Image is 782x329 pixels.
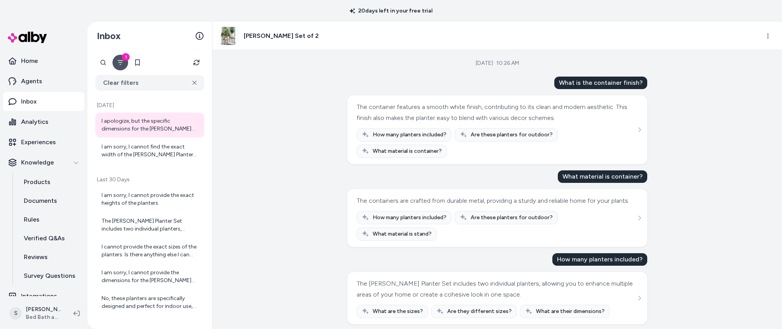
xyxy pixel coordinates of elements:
[244,31,319,41] h3: [PERSON_NAME] Set of 2
[95,290,204,315] a: No, these planters are specifically designed and perfect for indoor use, helping you elevate the ...
[21,291,57,301] p: Integrations
[24,234,65,243] p: Verified Q&As
[3,92,84,111] a: Inbox
[95,264,204,289] a: I am sorry, I cannot provide the dimensions for the [PERSON_NAME] Planter Set of 2. Is there anyt...
[16,266,84,285] a: Survey Questions
[3,52,84,70] a: Home
[16,173,84,191] a: Products
[24,215,39,224] p: Rules
[16,248,84,266] a: Reviews
[26,313,61,321] span: Bed Bath and Beyond
[373,147,442,155] span: What material is container?
[102,117,200,133] div: I apologize, but the specific dimensions for the [PERSON_NAME] Planter Set of 2 are not available...
[21,138,56,147] p: Experiences
[21,97,37,106] p: Inbox
[95,75,204,91] button: Clear filters
[21,158,54,167] p: Knowledge
[21,117,48,127] p: Analytics
[357,195,629,206] div: The containers are crafted from durable metal, providing a sturdy and reliable home for your plants.
[95,238,204,263] a: I cannot provide the exact sizes of the planters. Is there anything else I can help you with rega...
[24,271,75,281] p: Survey Questions
[21,56,38,66] p: Home
[471,131,553,139] span: Are these planters for outdoor?
[635,293,644,303] button: See more
[97,30,121,42] h2: Inbox
[373,131,446,139] span: How many planters included?
[16,229,84,248] a: Verified Q&As
[189,55,204,70] button: Refresh
[102,295,200,310] div: No, these planters are specifically designed and perfect for indoor use, helping you elevate the ...
[5,301,67,326] button: S[PERSON_NAME]Bed Bath and Beyond
[24,196,57,206] p: Documents
[558,170,647,183] div: What material is container?
[95,102,204,109] p: [DATE]
[102,269,200,284] div: I am sorry, I cannot provide the dimensions for the [PERSON_NAME] Planter Set of 2. Is there anyt...
[95,187,204,212] a: I am sorry, I cannot provide the exact heights of the planters.
[21,77,42,86] p: Agents
[345,7,437,15] p: 20 days left in your free trial
[95,176,204,184] p: Last 30 Days
[95,138,204,163] a: I am sorry, I cannot find the exact width of the [PERSON_NAME] Planter Set of 2 in the product de...
[357,278,636,300] div: The [PERSON_NAME] Planter Set includes two individual planters, allowing you to enhance multiple ...
[3,287,84,306] a: Integrations
[219,27,237,45] img: Dorcey-Planter-Set-of-2.jpg
[102,191,200,207] div: I am sorry, I cannot provide the exact heights of the planters.
[373,214,446,222] span: How many planters included?
[554,77,647,89] div: What is the container finish?
[3,113,84,131] a: Analytics
[102,143,200,159] div: I am sorry, I cannot find the exact width of the [PERSON_NAME] Planter Set of 2 in the product de...
[357,102,636,123] div: The container features a smooth white finish, contributing to its clean and modern aesthetic. Thi...
[635,125,644,134] button: See more
[26,306,61,313] p: [PERSON_NAME]
[536,308,605,315] span: What are their dimensions?
[8,32,47,43] img: alby Logo
[447,308,512,315] span: Are they different sizes?
[552,253,647,266] div: How many planters included?
[3,153,84,172] button: Knowledge
[95,213,204,238] a: The [PERSON_NAME] Planter Set includes two individual planters, allowing you to enhance multiple ...
[24,252,48,262] p: Reviews
[112,55,128,70] button: Filter
[3,72,84,91] a: Agents
[102,243,200,259] div: I cannot provide the exact sizes of the planters. Is there anything else I can help you with rega...
[635,213,644,223] button: See more
[373,308,423,315] span: What are the sizes?
[471,214,553,222] span: Are these planters for outdoor?
[122,53,130,61] div: 1
[24,177,50,187] p: Products
[373,230,432,238] span: What material is stand?
[3,133,84,152] a: Experiences
[16,191,84,210] a: Documents
[9,307,22,320] span: S
[476,59,519,67] div: [DATE] · 10:26 AM
[102,217,200,233] div: The [PERSON_NAME] Planter Set includes two individual planters, allowing you to enhance multiple ...
[16,210,84,229] a: Rules
[95,113,204,138] a: I apologize, but the specific dimensions for the [PERSON_NAME] Planter Set of 2 are not available...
